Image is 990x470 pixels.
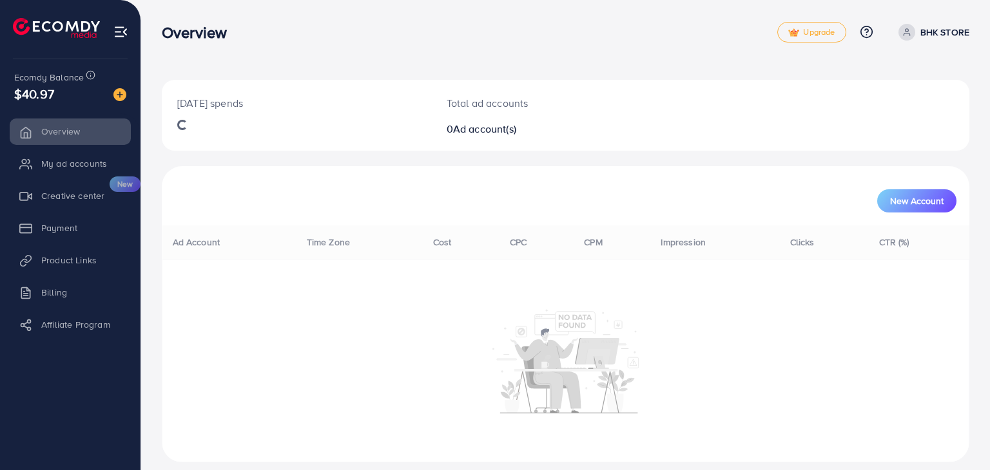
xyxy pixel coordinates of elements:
[453,122,516,136] span: Ad account(s)
[13,18,100,38] img: logo
[177,95,416,111] p: [DATE] spends
[162,23,237,42] h3: Overview
[14,71,84,84] span: Ecomdy Balance
[113,24,128,39] img: menu
[447,123,617,135] h2: 0
[14,84,54,103] span: $40.97
[920,24,969,40] p: BHK STORE
[788,28,799,37] img: tick
[890,196,944,205] span: New Account
[788,28,835,37] span: Upgrade
[877,189,956,212] button: New Account
[113,88,126,101] img: image
[777,22,846,42] a: tickUpgrade
[447,95,617,111] p: Total ad accounts
[893,24,969,41] a: BHK STORE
